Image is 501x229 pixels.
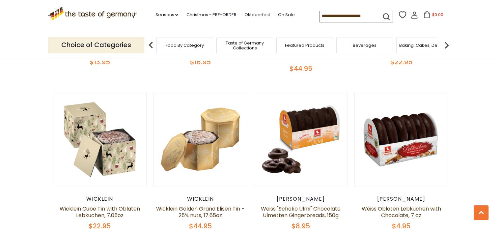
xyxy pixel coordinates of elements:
[355,93,448,186] img: Weiss Oblaten Lebkuchen with Chocolate, 7 oz
[48,37,144,53] p: Choice of Categories
[354,196,448,202] div: [PERSON_NAME]
[156,205,244,219] a: Wicklein Golden Grand Elisen Tin - 25% nuts, 17.65oz
[399,43,450,48] a: Baking, Cakes, Desserts
[432,12,443,17] span: $0.00
[290,64,312,73] span: $44.95
[390,57,412,67] span: $22.95
[419,11,447,21] button: $0.00
[261,205,341,219] a: Weiss "Schoko Ulmi" Chocolate Ulmetten Gingerbreads, 150g
[186,11,236,18] a: Christmas - PRE-ORDER
[144,39,157,52] img: previous arrow
[53,93,147,186] img: Wicklein Cube Tin with Oblaten Lebkuchen, 7.05oz
[353,43,376,48] a: Beverages
[53,196,147,202] div: Wicklein
[285,43,324,48] a: Featured Products
[155,11,178,18] a: Seasons
[278,11,294,18] a: On Sale
[153,196,247,202] div: Wicklein
[218,41,271,50] a: Taste of Germany Collections
[244,11,270,18] a: Oktoberfest
[362,205,441,219] a: Weiss Oblaten Lebkuchen with Chocolate, 7 oz
[60,205,140,219] a: Wicklein Cube Tin with Oblaten Lebkuchen, 7.05oz
[166,43,204,48] a: Food By Category
[90,57,110,67] span: $13.95
[254,93,348,186] img: Weiss "Schoko Ulmi" Chocolate Ulmetten Gingerbreads, 150g
[190,57,210,67] span: $16.95
[154,93,247,186] img: Wicklein Golden Grand Elisen Tin - 25% nuts, 17.65oz
[254,196,348,202] div: [PERSON_NAME]
[440,39,453,52] img: next arrow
